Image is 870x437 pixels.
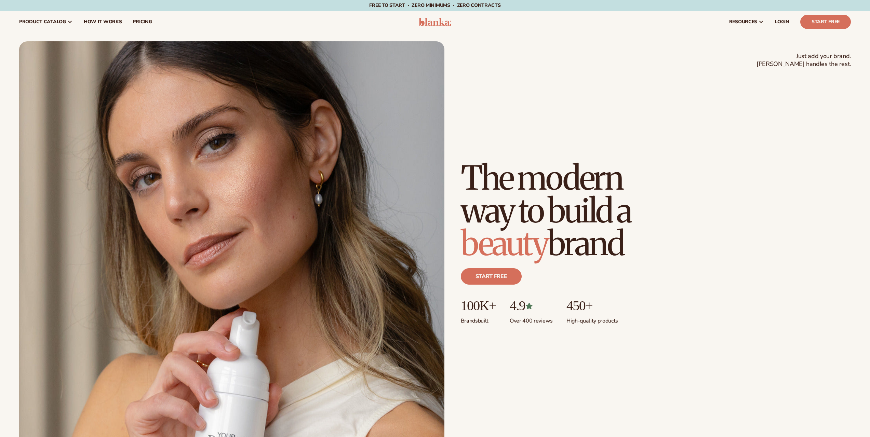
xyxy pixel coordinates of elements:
[510,313,553,325] p: Over 400 reviews
[461,223,548,264] span: beauty
[769,11,795,33] a: LOGIN
[19,19,66,25] span: product catalog
[133,19,152,25] span: pricing
[14,11,78,33] a: product catalog
[461,298,496,313] p: 100K+
[724,11,769,33] a: resources
[757,52,851,68] span: Just add your brand. [PERSON_NAME] handles the rest.
[127,11,157,33] a: pricing
[369,2,500,9] span: Free to start · ZERO minimums · ZERO contracts
[419,18,451,26] img: logo
[566,298,618,313] p: 450+
[566,313,618,325] p: High-quality products
[461,162,680,260] h1: The modern way to build a brand
[78,11,128,33] a: How It Works
[510,298,553,313] p: 4.9
[729,19,757,25] span: resources
[461,313,496,325] p: Brands built
[800,15,851,29] a: Start Free
[775,19,789,25] span: LOGIN
[84,19,122,25] span: How It Works
[461,268,522,285] a: Start free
